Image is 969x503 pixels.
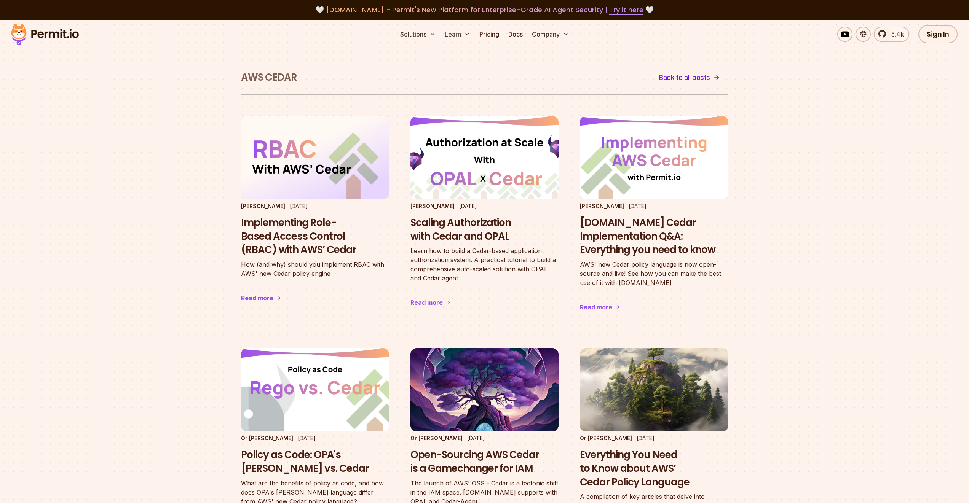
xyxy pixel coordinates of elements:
[241,202,285,210] p: [PERSON_NAME]
[410,216,559,244] h3: Scaling Authorization with Cedar and OPAL
[874,27,909,42] a: 5.4k
[410,435,463,442] p: Or [PERSON_NAME]
[609,5,643,15] a: Try it here
[637,435,655,441] time: [DATE]
[476,27,502,42] a: Pricing
[580,302,612,312] div: Read more
[18,5,951,15] div: 🤍 🤍
[580,216,728,257] h3: [DOMAIN_NAME] Cedar Implementation Q&A: Everything you need to know
[467,435,485,441] time: [DATE]
[580,448,728,489] h3: Everything You Need to Know about AWS’ Cedar Policy Language
[580,116,728,199] img: Permit.io Cedar Implementation Q&A: Everything you need to know
[410,202,455,210] p: [PERSON_NAME]
[580,116,728,327] a: Permit.io Cedar Implementation Q&A: Everything you need to know [PERSON_NAME][DATE][DOMAIN_NAME] ...
[459,203,477,209] time: [DATE]
[505,27,526,42] a: Docs
[241,116,389,199] img: Implementing Role-Based Access Control (RBAC) with AWS’ Cedar
[410,298,443,307] div: Read more
[918,25,958,43] a: Sign In
[298,435,316,441] time: [DATE]
[651,68,728,87] a: Back to all posts
[580,260,728,287] p: AWS' new Cedar policy language is now open-source and live! See how you can make the best use of ...
[580,348,728,431] img: Everything You Need to Know about AWS’ Cedar Policy Language
[241,71,297,84] h1: AWS Cedar
[410,448,559,476] h3: Open-Sourcing AWS Cedar is a Gamechanger for IAM
[442,27,473,42] button: Learn
[8,21,82,47] img: Permit logo
[241,435,293,442] p: Or [PERSON_NAME]
[241,260,389,278] p: How (and why) should you implement RBAC with AWS' new Cedar policy engine
[629,203,647,209] time: [DATE]
[241,116,389,318] a: Implementing Role-Based Access Control (RBAC) with AWS’ Cedar[PERSON_NAME][DATE]Implementing Role...
[397,27,439,42] button: Solutions
[529,27,572,42] button: Company
[410,116,559,199] img: Scaling Authorization with Cedar and OPAL
[887,30,904,39] span: 5.4k
[241,216,389,257] h3: Implementing Role-Based Access Control (RBAC) with AWS’ Cedar
[410,348,559,431] img: Open-Sourcing AWS Cedar is a Gamechanger for IAM
[326,5,643,14] span: [DOMAIN_NAME] - Permit's New Platform for Enterprise-Grade AI Agent Security |
[410,246,559,283] p: Learn how to build a Cedar-based application authorization system. A practical tutorial to build ...
[580,435,632,442] p: Or [PERSON_NAME]
[659,72,710,83] span: Back to all posts
[290,203,308,209] time: [DATE]
[241,448,389,476] h3: Policy as Code: OPA's [PERSON_NAME] vs. Cedar
[410,116,559,322] a: Scaling Authorization with Cedar and OPAL[PERSON_NAME][DATE]Scaling Authorization with Cedar and ...
[241,293,273,302] div: Read more
[580,202,624,210] p: [PERSON_NAME]
[241,348,389,431] img: Policy as Code: OPA's Rego vs. Cedar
